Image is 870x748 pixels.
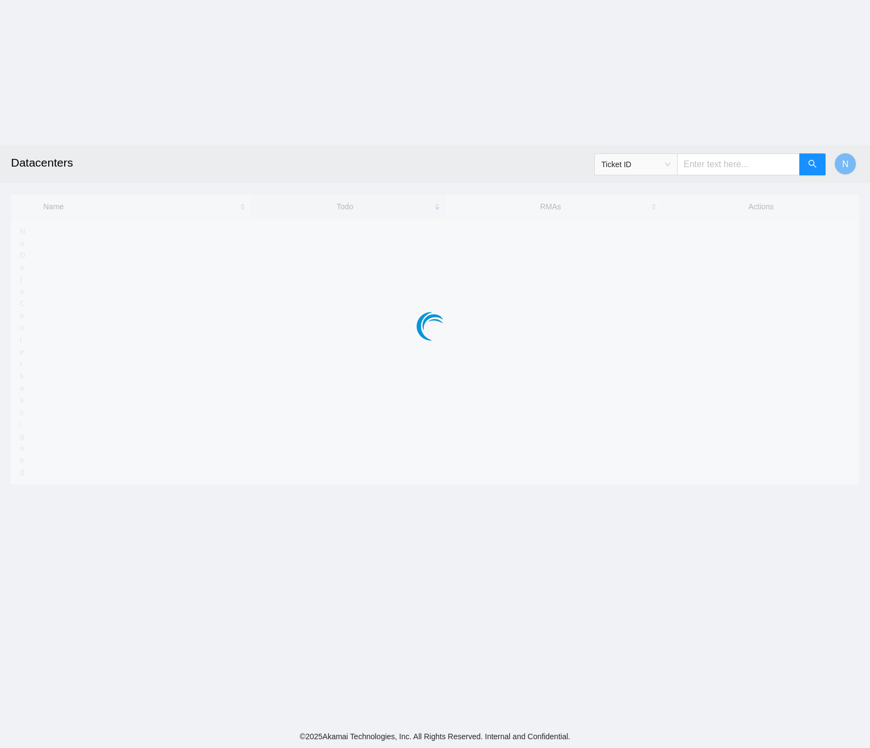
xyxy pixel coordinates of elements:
[677,153,800,175] input: Enter text here...
[601,156,670,173] span: Ticket ID
[808,159,817,170] span: search
[11,145,605,180] h2: Datacenters
[834,153,856,175] button: N
[799,153,826,175] button: search
[842,157,849,171] span: N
